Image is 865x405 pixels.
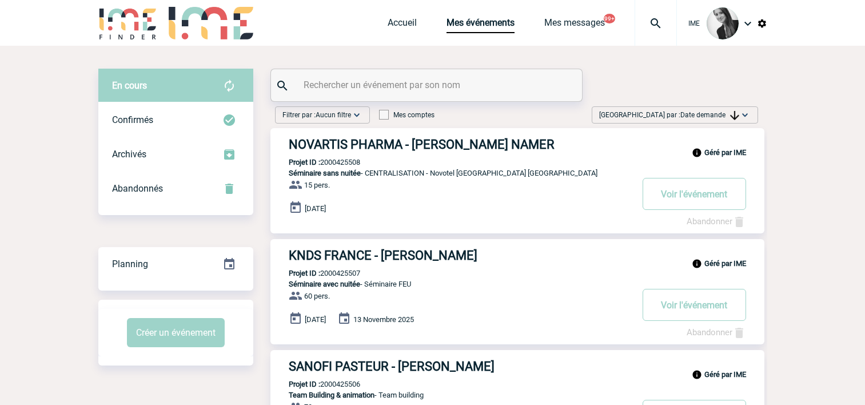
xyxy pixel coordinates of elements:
[289,380,320,388] b: Projet ID :
[112,183,163,194] span: Abandonnés
[270,158,360,166] p: 2000425508
[289,248,632,263] h3: KNDS FRANCE - [PERSON_NAME]
[289,280,360,288] span: Séminaire avec nuitée
[270,359,764,374] a: SANOFI PASTEUR - [PERSON_NAME]
[98,247,253,280] a: Planning
[289,169,361,177] span: Séminaire sans nuitée
[447,17,515,33] a: Mes événements
[98,137,253,172] div: Retrouvez ici tous les événements que vous avez décidé d'archiver
[98,247,253,281] div: Retrouvez ici tous vos événements organisés par date et état d'avancement
[688,19,700,27] span: IME
[282,109,351,121] span: Filtrer par :
[707,7,739,39] img: 101050-0.jpg
[379,111,435,119] label: Mes comptes
[304,292,330,300] span: 60 pers.
[704,370,746,379] b: Géré par IME
[687,216,746,227] a: Abandonner
[112,259,148,269] span: Planning
[304,181,330,189] span: 15 pers.
[599,109,739,121] span: [GEOGRAPHIC_DATA] par :
[127,318,225,347] button: Créer un événement
[388,17,417,33] a: Accueil
[98,69,253,103] div: Retrouvez ici tous vos évènements avant confirmation
[98,172,253,206] div: Retrouvez ici tous vos événements annulés
[353,315,414,324] span: 13 Novembre 2025
[305,315,326,324] span: [DATE]
[270,391,632,399] p: - Team building
[301,77,555,93] input: Rechercher un événement par son nom
[544,17,605,33] a: Mes messages
[604,14,615,23] button: 99+
[289,269,320,277] b: Projet ID :
[692,370,702,380] img: info_black_24dp.svg
[704,259,746,268] b: Géré par IME
[112,80,147,91] span: En cours
[289,359,632,374] h3: SANOFI PASTEUR - [PERSON_NAME]
[692,259,702,269] img: info_black_24dp.svg
[270,248,764,263] a: KNDS FRANCE - [PERSON_NAME]
[692,148,702,158] img: info_black_24dp.svg
[680,111,739,119] span: Date demande
[112,114,153,125] span: Confirmés
[704,148,746,157] b: Géré par IME
[316,111,351,119] span: Aucun filtre
[730,111,739,120] img: arrow_downward.png
[643,289,746,321] button: Voir l'événement
[289,137,632,152] h3: NOVARTIS PHARMA - [PERSON_NAME] NAMER
[270,269,360,277] p: 2000425507
[98,7,158,39] img: IME-Finder
[687,327,746,337] a: Abandonner
[270,137,764,152] a: NOVARTIS PHARMA - [PERSON_NAME] NAMER
[643,178,746,210] button: Voir l'événement
[289,158,320,166] b: Projet ID :
[289,391,374,399] span: Team Building & animation
[270,169,632,177] p: - CENTRALISATION - Novotel [GEOGRAPHIC_DATA] [GEOGRAPHIC_DATA]
[305,204,326,213] span: [DATE]
[739,109,751,121] img: baseline_expand_more_white_24dp-b.png
[270,280,632,288] p: - Séminaire FEU
[112,149,146,160] span: Archivés
[351,109,362,121] img: baseline_expand_more_white_24dp-b.png
[270,380,360,388] p: 2000425506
